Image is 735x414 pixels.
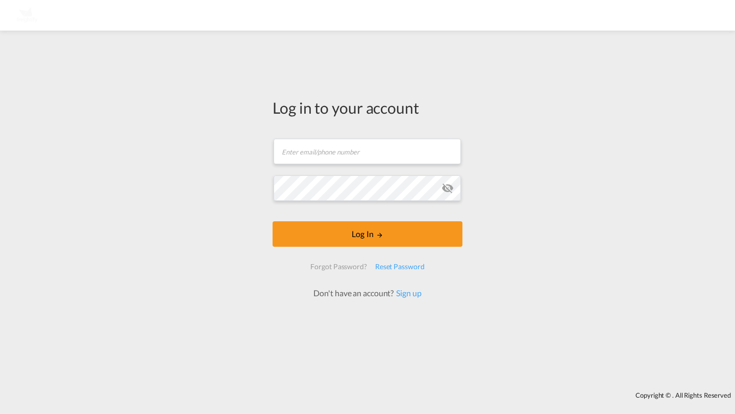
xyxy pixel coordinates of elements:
[273,97,462,118] div: Log in to your account
[15,4,38,27] img: 3d225a30cc1e11efa36889090031b57f.png
[273,221,462,247] button: LOGIN
[371,257,429,276] div: Reset Password
[302,288,432,299] div: Don't have an account?
[274,139,461,164] input: Enter email/phone number
[306,257,371,276] div: Forgot Password?
[442,182,454,194] md-icon: icon-eye-off
[394,288,421,298] a: Sign up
